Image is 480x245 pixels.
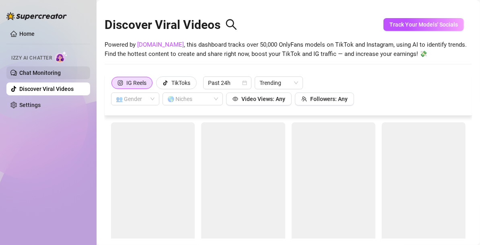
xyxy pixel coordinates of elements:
[171,77,190,89] div: TikToks
[19,86,74,92] a: Discover Viral Videos
[242,80,247,85] span: calendar
[383,18,464,31] button: Track Your Models' Socials
[225,19,237,31] span: search
[105,17,237,33] h2: Discover Viral Videos
[117,80,123,86] span: instagram
[6,12,67,20] img: logo-BBDzfeDw.svg
[301,96,307,102] span: team
[389,21,458,28] span: Track Your Models' Socials
[11,54,52,62] span: Izzy AI Chatter
[137,41,184,48] a: [DOMAIN_NAME]
[19,31,35,37] a: Home
[55,51,68,63] img: AI Chatter
[310,96,348,102] span: Followers: Any
[19,70,61,76] a: Chat Monitoring
[295,93,354,105] button: Followers: Any
[260,77,298,89] span: Trending
[126,77,146,89] div: IG Reels
[241,96,285,102] span: Video Views: Any
[19,102,41,108] a: Settings
[226,93,292,105] button: Video Views: Any
[208,77,247,89] span: Past 24h
[105,40,467,59] span: Powered by , this dashboard tracks over 50,000 OnlyFans models on TikTok and Instagram, using AI ...
[163,80,168,86] span: tik-tok
[233,96,238,102] span: eye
